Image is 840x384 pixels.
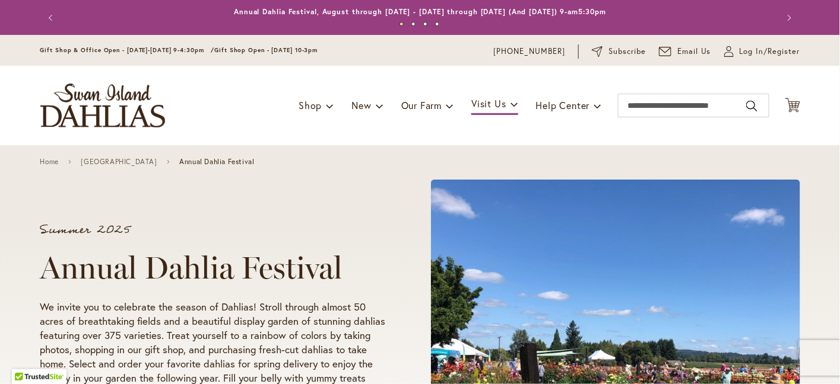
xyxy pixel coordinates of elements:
a: [PHONE_NUMBER] [494,46,566,57]
button: 1 of 4 [400,22,404,26]
span: Email Us [677,46,711,57]
span: Help Center [536,99,590,111]
button: 4 of 4 [435,22,439,26]
a: [GEOGRAPHIC_DATA] [81,158,157,166]
span: Annual Dahlia Festival [179,158,254,166]
button: 2 of 4 [411,22,416,26]
a: Log In/Register [724,46,800,57]
span: Log In/Register [740,46,800,57]
a: Home [40,158,59,166]
button: Previous [40,6,64,30]
span: New [351,99,371,111]
h1: Annual Dahlia Festival [40,250,386,286]
p: Summer 2025 [40,224,386,236]
span: Shop [299,99,322,111]
a: Email Us [659,46,711,57]
button: Next [776,6,800,30]
span: Our Farm [401,99,442,111]
a: store logo [40,84,165,127]
span: Subscribe [609,46,646,57]
button: 3 of 4 [423,22,427,26]
a: Subscribe [592,46,646,57]
span: Gift Shop Open - [DATE] 10-3pm [214,46,318,54]
a: Annual Dahlia Festival, August through [DATE] - [DATE] through [DATE] (And [DATE]) 9-am5:30pm [234,7,606,16]
span: Visit Us [471,97,506,110]
span: Gift Shop & Office Open - [DATE]-[DATE] 9-4:30pm / [40,46,215,54]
